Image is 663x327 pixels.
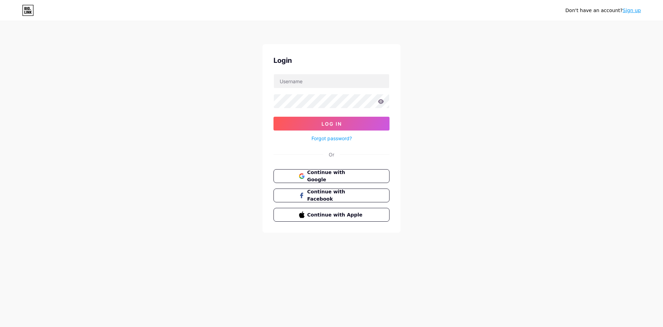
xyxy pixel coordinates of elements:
span: Log In [321,121,342,127]
button: Log In [273,117,390,131]
a: Forgot password? [311,135,352,142]
button: Continue with Facebook [273,189,390,202]
span: Continue with Apple [307,211,364,219]
span: Continue with Facebook [307,188,364,203]
div: Login [273,55,390,66]
button: Continue with Apple [273,208,390,222]
div: Or [329,151,334,158]
span: Continue with Google [307,169,364,183]
button: Continue with Google [273,169,390,183]
input: Username [274,74,389,88]
a: Sign up [623,8,641,13]
div: Don't have an account? [565,7,641,14]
